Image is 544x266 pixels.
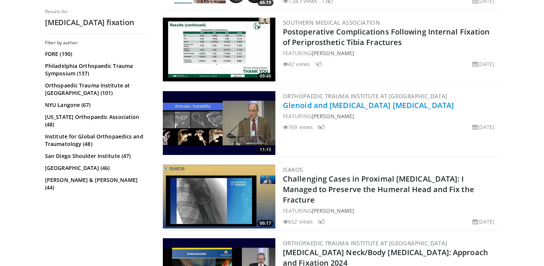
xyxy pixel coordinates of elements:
[317,123,325,131] li: 8
[163,91,275,155] a: 11:15
[472,60,494,68] li: [DATE]
[283,218,313,225] li: 652 views
[45,40,150,46] h3: Filter by author:
[257,73,274,80] span: 09:46
[283,112,497,120] div: FEATURING
[163,18,275,81] a: 09:46
[283,19,380,26] a: Southern Medical Association
[45,113,148,128] a: [US_STATE] Orthopaedic Association (48)
[45,176,148,191] a: [PERSON_NAME] & [PERSON_NAME] (44)
[257,146,274,153] span: 11:15
[45,133,148,148] a: Institute for Global Orthopaedics and Traumatology (48)
[45,50,148,58] a: FORE (190)
[283,100,454,110] a: Glenoid and [MEDICAL_DATA] [MEDICAL_DATA]
[283,174,474,205] a: Challenging Cases in Proximal [MEDICAL_DATA]: I Managed to Preserve the Humeral Head and Fix the ...
[257,220,274,227] span: 06:17
[283,60,310,68] li: 42 views
[312,207,354,214] a: [PERSON_NAME]
[472,218,494,225] li: [DATE]
[312,113,354,120] a: [PERSON_NAME]
[45,82,148,97] a: Orthopaedic Trauma Institute at [GEOGRAPHIC_DATA] (101)
[163,165,275,228] a: 06:17
[317,218,325,225] li: 3
[45,164,148,172] a: [GEOGRAPHIC_DATA] (46)
[314,60,322,68] li: 1
[283,49,497,57] div: FEATURING
[283,207,497,215] div: FEATURING
[45,152,148,160] a: San Diego Shoulder Institute (47)
[163,91,275,155] img: 5bf69025-6e80-49ee-aedb-157de446dfca.300x170_q85_crop-smart_upscale.jpg
[45,101,148,109] a: NYU Langone (67)
[45,9,150,15] p: Results for:
[45,62,148,77] a: Philadelphia Orthopaedic Trauma Symposium (137)
[283,239,448,247] a: Orthopaedic Trauma Institute at [GEOGRAPHIC_DATA]
[163,165,275,228] img: 0da370c3-3a9a-48c5-acee-7bda000221a1.300x170_q85_crop-smart_upscale.jpg
[283,166,303,173] a: ISAKOS
[283,92,448,100] a: Orthopaedic Trauma Institute at [GEOGRAPHIC_DATA]
[312,50,354,57] a: [PERSON_NAME]
[45,18,150,27] h2: [MEDICAL_DATA] fixation
[283,123,313,131] li: 769 views
[472,123,494,131] li: [DATE]
[283,27,490,47] a: Postoperative Complications Following Internal Fixation of Periprosthetic Tibia Fractures
[163,18,275,81] img: 6c011df5-526e-4c18-8e52-da808d24847c.300x170_q85_crop-smart_upscale.jpg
